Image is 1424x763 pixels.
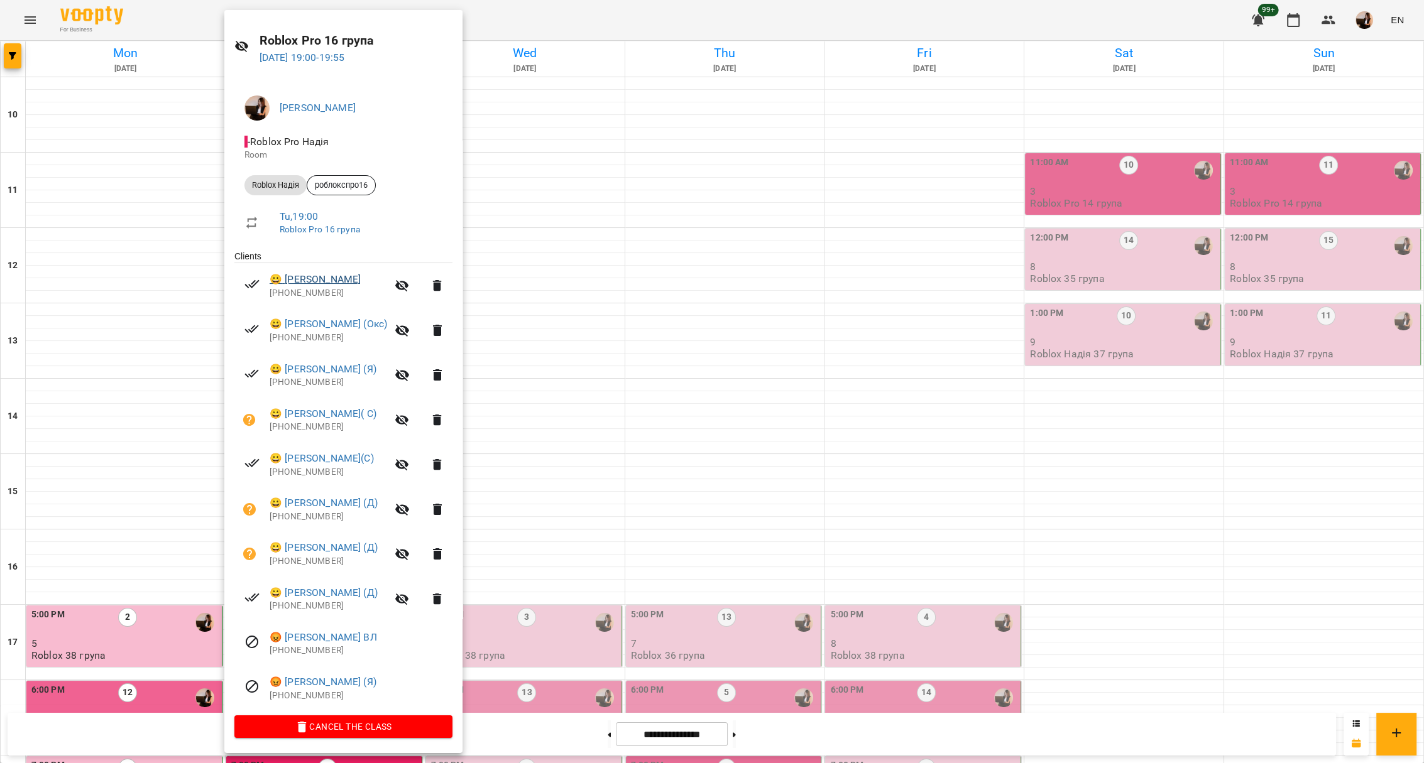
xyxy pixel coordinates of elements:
ul: Clients [234,250,452,715]
p: [PHONE_NUMBER] [270,690,452,702]
svg: Visit canceled [244,679,260,694]
a: 😀 [PERSON_NAME] (Окс) [270,317,387,332]
img: f1c8304d7b699b11ef2dd1d838014dff.jpg [244,95,270,121]
a: 😀 [PERSON_NAME] (Я) [270,362,376,377]
span: - Roblox Pro Надія [244,136,332,148]
span: роблокспро16 [307,180,375,191]
a: [DATE] 19:00-19:55 [260,51,345,63]
svg: Paid [244,590,260,605]
p: [PHONE_NUMBER] [270,287,387,300]
p: [PHONE_NUMBER] [270,421,387,433]
a: [PERSON_NAME] [280,102,356,114]
button: Cancel the class [234,715,452,738]
button: Unpaid. Bill the attendance? [234,539,265,569]
p: [PHONE_NUMBER] [270,376,387,389]
svg: Paid [244,366,260,381]
a: 😡 [PERSON_NAME] (Я) [270,674,376,690]
a: Roblox Pro 16 група [280,224,360,234]
p: [PHONE_NUMBER] [270,511,387,523]
a: Tu , 19:00 [280,210,318,222]
svg: Paid [244,322,260,337]
button: Unpaid. Bill the attendance? [234,405,265,435]
a: 😀 [PERSON_NAME] (Д) [270,585,378,600]
a: 😀 [PERSON_NAME](С) [270,451,374,466]
span: Roblox Надія [244,180,307,191]
span: Cancel the class [244,719,442,734]
p: Room [244,149,442,161]
p: [PHONE_NUMBER] [270,332,387,344]
a: 😀 [PERSON_NAME] [270,272,361,287]
p: [PHONE_NUMBER] [270,644,452,657]
svg: Paid [244,455,260,470]
p: [PHONE_NUMBER] [270,600,387,612]
h6: Roblox Pro 16 група [260,31,452,50]
a: 😀 [PERSON_NAME]( С) [270,406,376,421]
a: 😀 [PERSON_NAME] (Д) [270,540,378,555]
a: 😀 [PERSON_NAME] (Д) [270,495,378,511]
div: роблокспро16 [307,175,376,195]
button: Unpaid. Bill the attendance? [234,494,265,524]
p: [PHONE_NUMBER] [270,466,387,479]
p: [PHONE_NUMBER] [270,555,387,568]
svg: Visit canceled [244,634,260,649]
a: 😡 [PERSON_NAME] ВЛ [270,630,377,645]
